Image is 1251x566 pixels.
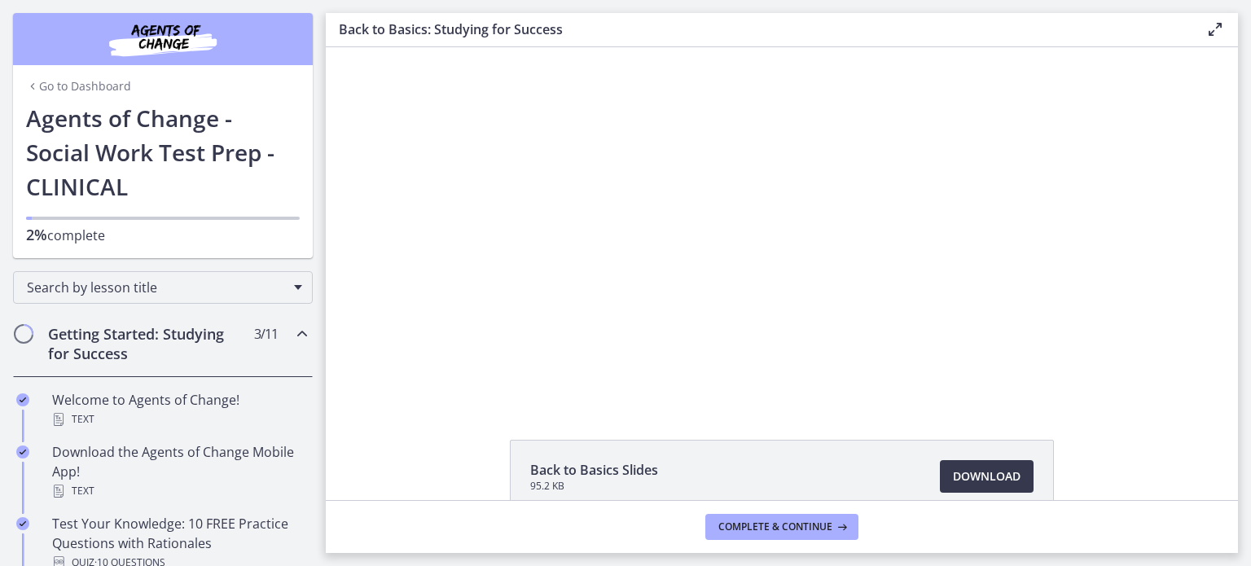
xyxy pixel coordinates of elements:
p: complete [26,225,300,245]
span: 95.2 KB [530,480,658,493]
button: Complete & continue [705,514,858,540]
span: 2% [26,225,47,244]
i: Completed [16,517,29,530]
i: Completed [16,445,29,459]
div: Text [52,410,306,429]
i: Completed [16,393,29,406]
h1: Agents of Change - Social Work Test Prep - CLINICAL [26,101,300,204]
h3: Back to Basics: Studying for Success [339,20,1179,39]
div: Text [52,481,306,501]
span: Search by lesson title [27,279,286,296]
img: Agents of Change Social Work Test Prep [65,20,261,59]
span: Complete & continue [718,520,832,533]
iframe: Video Lesson [326,44,1238,402]
span: Back to Basics Slides [530,460,658,480]
a: Download [940,460,1034,493]
span: Download [953,467,1021,486]
div: Welcome to Agents of Change! [52,390,306,429]
div: Download the Agents of Change Mobile App! [52,442,306,501]
span: 3 / 11 [254,324,278,344]
a: Go to Dashboard [26,78,131,94]
div: Search by lesson title [13,271,313,304]
h2: Getting Started: Studying for Success [48,324,247,363]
